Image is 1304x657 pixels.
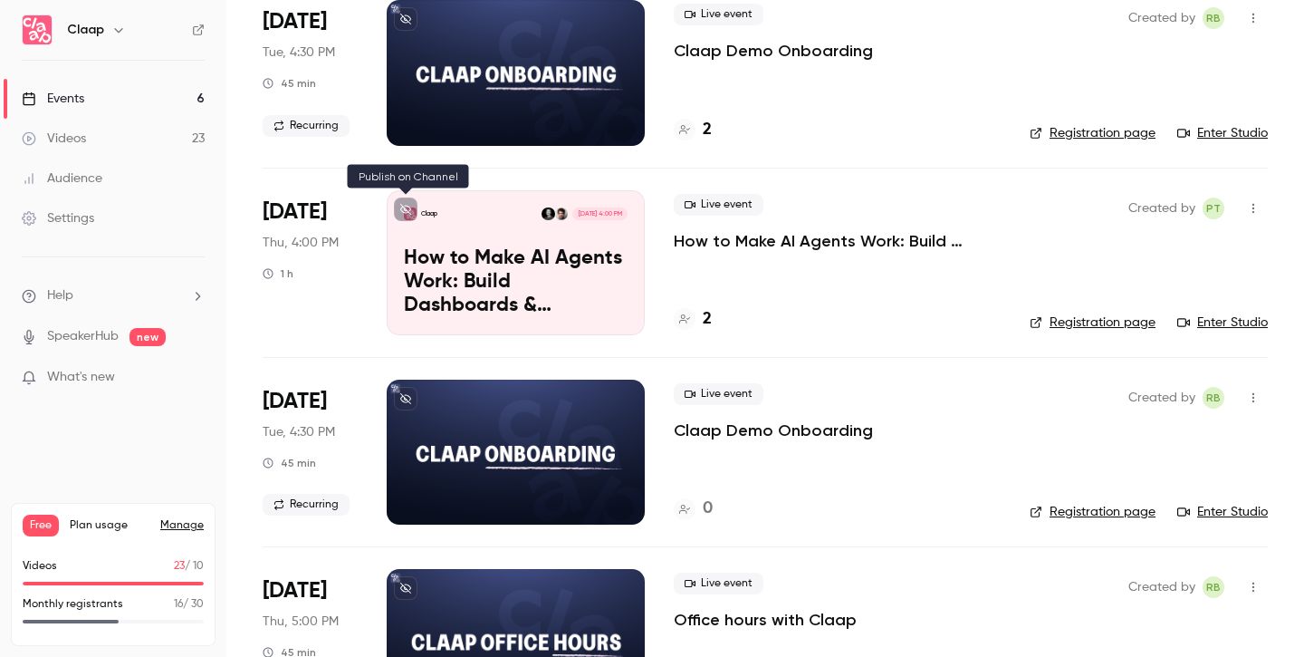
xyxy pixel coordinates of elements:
span: Robin Bonduelle [1203,387,1224,409]
span: Help [47,286,73,305]
span: [DATE] [263,7,327,36]
div: 45 min [263,456,316,470]
a: How to Make AI Agents Work: Build Dashboards & Automations with Claap MCPClaapPierre TouzeauRobin... [387,190,645,335]
div: Sep 16 Tue, 5:30 PM (Europe/Paris) [263,380,358,525]
div: Settings [22,209,94,227]
span: Created by [1128,576,1195,598]
a: 0 [674,497,713,521]
h4: 0 [703,497,713,521]
a: Enter Studio [1177,503,1268,521]
div: Sep 11 Thu, 4:00 PM (Europe/Lisbon) [263,190,358,335]
li: help-dropdown-opener [22,286,205,305]
a: Registration page [1030,503,1155,521]
a: Office hours with Claap [674,609,857,631]
a: Registration page [1030,314,1155,332]
h4: 2 [703,307,712,332]
a: Enter Studio [1177,124,1268,142]
div: 45 min [263,76,316,91]
img: Claap [23,15,52,44]
span: new [129,328,166,346]
p: Claap [421,209,437,218]
span: Live event [674,194,763,216]
span: Live event [674,4,763,25]
span: Plan usage [70,518,149,533]
span: [DATE] [263,387,327,416]
p: How to Make AI Agents Work: Build Dashboards & Automations with Claap MCP [404,247,628,317]
p: / 30 [174,596,204,613]
span: RB [1206,576,1221,598]
p: Videos [23,558,57,575]
a: Manage [160,518,204,533]
span: 16 [174,599,183,610]
div: Videos [22,130,86,148]
span: RB [1206,7,1221,29]
span: Robin Bonduelle [1203,7,1224,29]
span: [DATE] [263,198,327,227]
span: Free [23,515,59,536]
div: Audience [22,169,102,188]
a: SpeakerHub [47,327,119,346]
a: Registration page [1030,124,1155,142]
span: Created by [1128,198,1195,219]
span: Pierre Touzeau [1203,198,1224,219]
div: 1 h [263,266,293,281]
span: Tue, 4:30 PM [263,43,335,62]
a: Claap Demo Onboarding [674,40,873,62]
a: Enter Studio [1177,314,1268,332]
div: Events [22,90,84,108]
h4: 2 [703,118,712,142]
img: Robin Bonduelle [542,208,554,220]
p: / 10 [174,558,204,575]
span: RB [1206,387,1221,409]
span: Thu, 5:00 PM [263,613,339,631]
span: 23 [174,561,185,572]
span: What's new [47,368,115,387]
iframe: Noticeable Trigger [183,370,205,386]
p: Monthly registrants [23,596,123,613]
span: Created by [1128,387,1195,409]
span: Created by [1128,7,1195,29]
span: Live event [674,573,763,594]
a: 2 [674,307,712,332]
img: Pierre Touzeau [555,208,568,220]
span: Tue, 4:30 PM [263,423,335,441]
span: [DATE] [263,576,327,605]
span: Recurring [263,115,350,137]
span: Live event [674,383,763,405]
a: How to Make AI Agents Work: Build Dashboards & Automations with Claap MCP [674,230,1001,252]
span: Thu, 4:00 PM [263,234,339,252]
span: PT [1206,198,1221,219]
h6: Claap [67,21,104,39]
span: [DATE] 4:00 PM [572,208,627,220]
span: Robin Bonduelle [1203,576,1224,598]
a: Claap Demo Onboarding [674,420,873,441]
span: Recurring [263,494,350,516]
a: 2 [674,118,712,142]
